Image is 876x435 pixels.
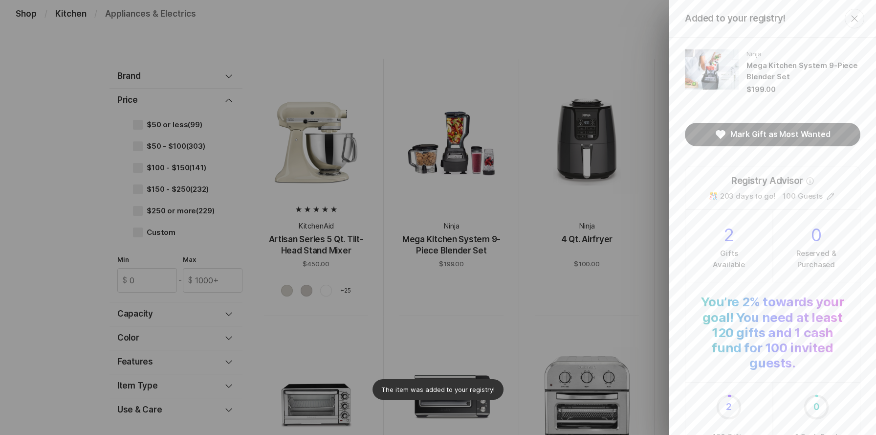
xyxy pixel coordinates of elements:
button: Close [845,9,864,28]
p: $199.00 [746,84,776,94]
p: Registry Advisor [731,174,803,188]
span: The item was added to your registry! [381,385,495,394]
p: You’re 2% towards your goal! You need at least 120 gifts and 1 cash fund for 100 invited guests. [697,294,848,370]
p: Ninja [746,49,860,58]
p: Mega Kitchen System 9-Piece Blender Set [746,60,860,82]
p: 🎊 203 days to go! [709,191,775,202]
p: Gifts Available [713,248,745,270]
p: 0 [813,400,819,414]
button: Mark Gift as Most Wanted [685,123,860,146]
p: 0 [811,222,822,248]
p: 2 [726,400,732,414]
p: Reserved & Purchased [796,248,836,270]
button: Edit Guest Count [825,191,836,202]
p: 2 [723,222,735,248]
p: 100 Guests [783,191,823,202]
